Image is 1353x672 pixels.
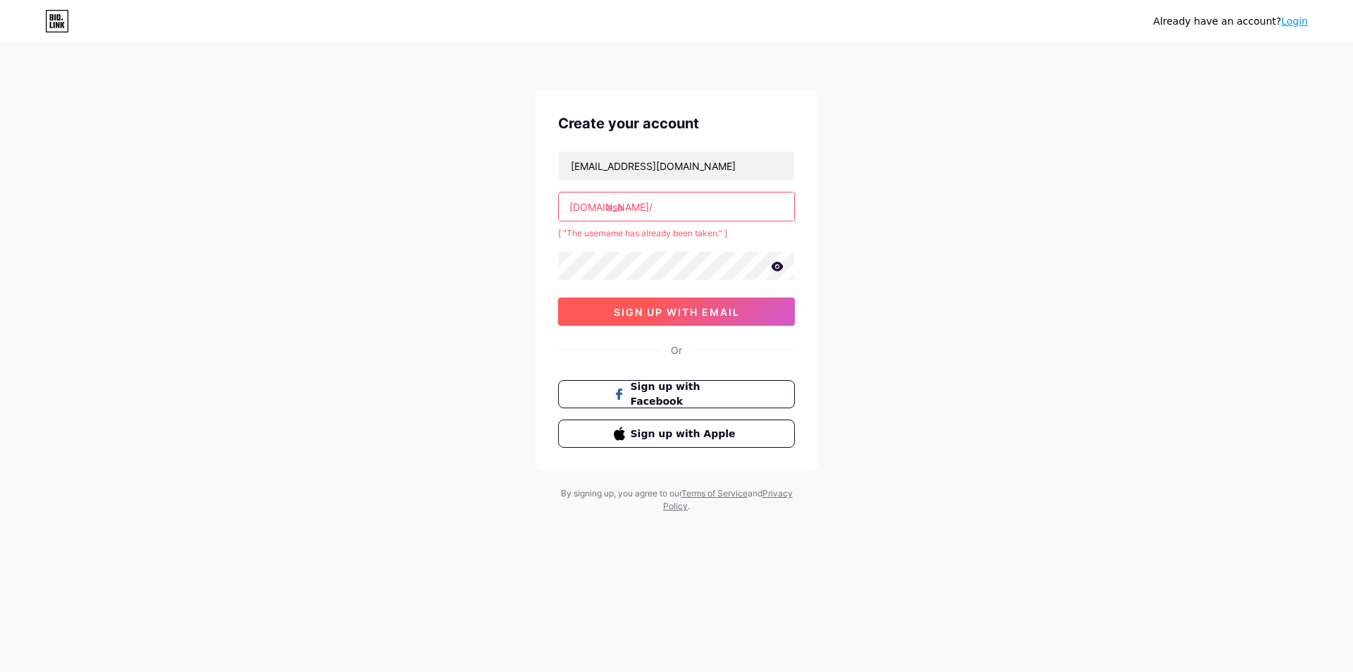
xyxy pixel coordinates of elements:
[558,420,795,448] button: Sign up with Apple
[631,379,740,409] span: Sign up with Facebook
[559,152,794,180] input: Email
[558,227,795,240] div: [ "The username has already been taken." ]
[631,427,740,441] span: Sign up with Apple
[1281,16,1308,27] a: Login
[681,488,748,499] a: Terms of Service
[569,200,653,214] div: [DOMAIN_NAME]/
[559,193,794,221] input: username
[558,113,795,134] div: Create your account
[558,380,795,408] button: Sign up with Facebook
[614,306,740,318] span: sign up with email
[558,298,795,326] button: sign up with email
[671,343,682,358] div: Or
[1154,14,1308,29] div: Already have an account?
[557,487,796,513] div: By signing up, you agree to our and .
